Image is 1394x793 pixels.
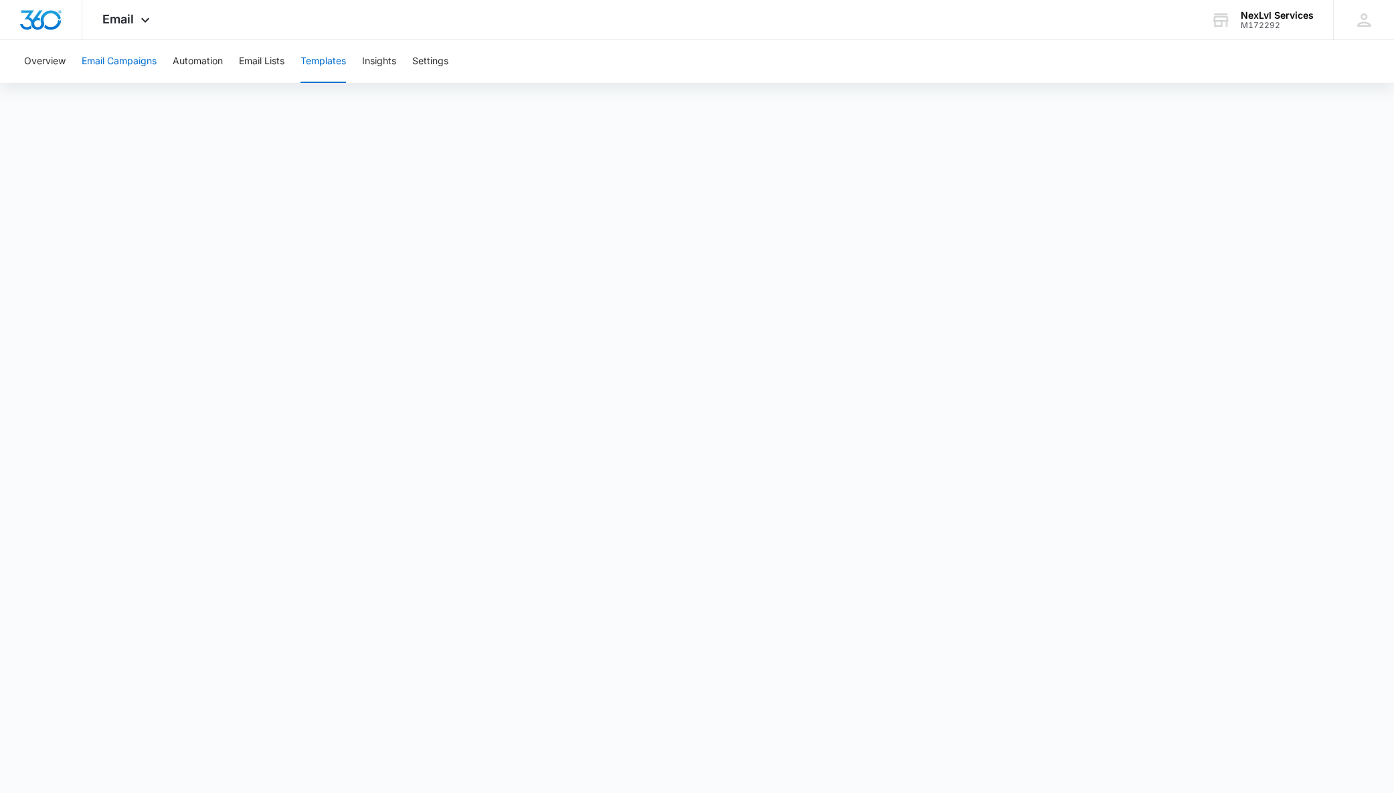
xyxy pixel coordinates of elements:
button: Email Campaigns [82,40,157,83]
div: account name [1241,10,1314,21]
button: Automation [173,40,223,83]
button: Insights [362,40,396,83]
span: Email [102,12,134,26]
div: account id [1241,21,1314,30]
button: Overview [24,40,66,83]
button: Email Lists [239,40,284,83]
button: Templates [300,40,346,83]
button: Settings [412,40,448,83]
